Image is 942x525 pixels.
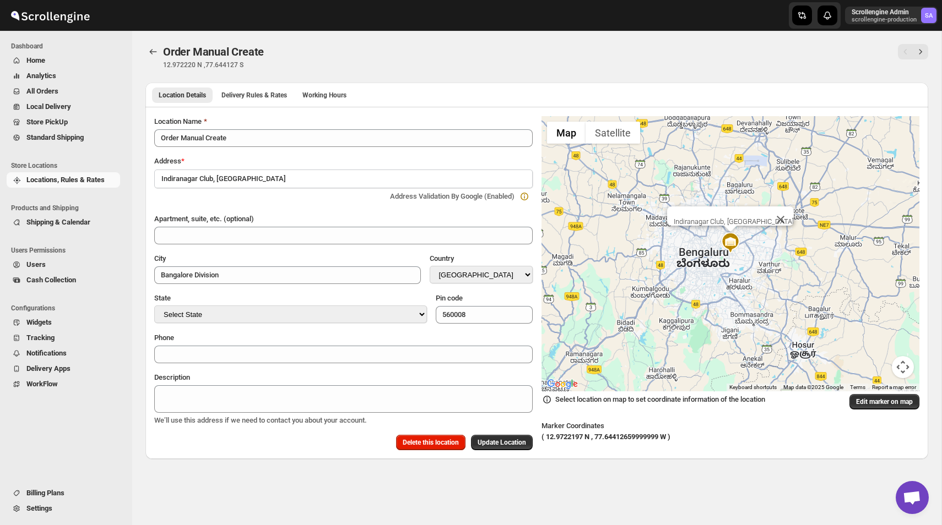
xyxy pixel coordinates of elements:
[159,91,206,100] span: Location Details
[849,394,919,409] button: Edit marker on map
[783,384,843,390] span: Map data ©2025 Google
[26,349,67,357] span: Notifications
[542,394,765,405] div: Select location on map to set coordinate information of the location
[26,176,105,184] span: Locations, Rules & Rates
[7,257,120,272] button: Users
[586,122,640,144] button: Show satellite imagery
[674,217,794,226] div: Indiranagar Club, [GEOGRAPHIC_DATA]
[154,169,533,188] input: Enter a location
[145,44,161,59] button: Back
[11,304,124,313] span: Configurations
[26,102,71,111] span: Local Delivery
[7,361,120,376] button: Delivery Apps
[26,276,76,284] span: Cash Collection
[925,12,933,19] text: SA
[852,17,917,23] p: scrollengine-production
[767,206,794,233] button: Close
[896,481,929,514] div: Open chat
[856,397,913,406] span: Edit marker on map
[729,384,777,391] button: Keyboard shortcuts
[542,433,670,441] b: ( 12.9722197 N , 77.64412659999999 W )
[7,330,120,346] button: Tracking
[163,45,264,58] span: Order Manual Create
[11,204,124,212] span: Products and Shipping
[26,333,55,342] span: Tracking
[852,8,917,17] p: Scrollengine Admin
[221,91,287,100] span: Delivery Rules & Rates
[11,42,124,51] span: Dashboard
[26,260,46,269] span: Users
[898,44,928,59] nav: Pagination
[7,346,120,361] button: Notifications
[390,192,515,200] span: Address Validation By Google (Enabled)
[396,435,465,450] button: Delete this location
[892,356,914,378] button: Map camera controls
[154,215,254,223] span: Apartment, suite, etc. (optional)
[7,376,120,392] button: WorkFlow
[436,294,463,302] span: Pin code
[26,364,71,373] span: Delivery Apps
[921,8,936,23] span: Scrollengine Admin
[154,254,166,262] span: City
[7,68,120,84] button: Analytics
[163,61,577,69] p: 12.972220 N ,77.644127 S
[11,161,124,170] span: Store Locations
[26,318,52,326] span: Widgets
[7,315,120,330] button: Widgets
[26,489,64,497] span: Billing Plans
[154,156,533,167] div: Address
[845,7,938,24] button: User menu
[430,253,533,266] div: Country
[7,172,120,188] button: Locations, Rules & Rates
[26,504,52,512] span: Settings
[154,416,367,424] span: We’ll use this address if we need to contact you about your account.
[11,246,124,255] span: Users Permissions
[302,91,347,100] span: Working Hours
[26,118,68,126] span: Store PickUp
[154,293,427,305] div: State
[7,485,120,501] button: Billing Plans
[26,87,58,95] span: All Orders
[154,333,174,342] span: Phone
[9,2,91,29] img: ScrollEngine
[544,377,581,391] img: Google
[26,380,58,388] span: WorkFlow
[547,122,586,144] button: Show street map
[154,117,202,125] span: Location Name
[7,215,120,230] button: Shipping & Calendar
[26,218,90,226] span: Shipping & Calendar
[7,84,120,99] button: All Orders
[26,72,56,80] span: Analytics
[544,377,581,391] a: Open this area in Google Maps (opens a new window)
[7,501,120,516] button: Settings
[7,272,120,288] button: Cash Collection
[403,438,459,447] span: Delete this location
[26,133,84,141] span: Standard Shipping
[471,435,533,450] button: Update Location
[872,384,916,390] a: Report a map error
[478,438,526,447] span: Update Location
[7,53,120,68] button: Home
[850,384,865,390] a: Terms (opens in new tab)
[26,56,45,64] span: Home
[542,391,920,442] div: Marker Coordinates
[913,44,928,59] button: Next
[154,373,190,381] span: Description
